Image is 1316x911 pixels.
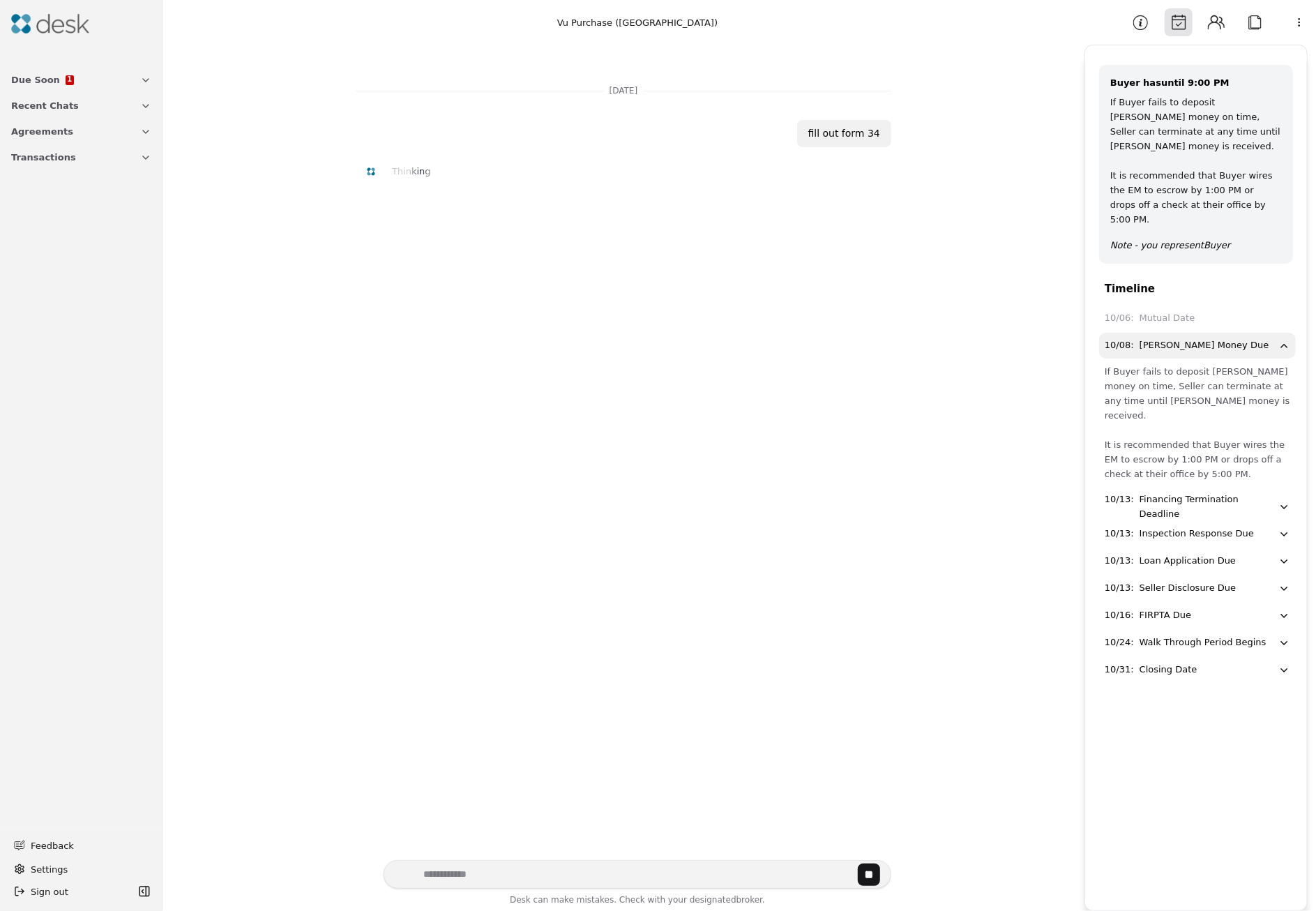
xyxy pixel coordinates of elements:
[8,880,135,903] button: Sign out
[1099,630,1296,656] button: 10/24:Walk Through Period Begins
[6,833,151,858] button: Feedback
[1140,554,1236,569] div: Loan Application Due
[11,14,89,33] img: Desk
[1105,581,1134,596] div: 10/13 :
[384,893,891,911] div: Desk can make mistakes. Check with your broker.
[11,98,79,113] span: Recent Chats
[808,126,880,142] div: fill out form 34
[1140,608,1191,623] div: FIRPTA Due
[1105,311,1134,326] div: 10/06 :
[1099,603,1296,628] button: 10/16:FIRPTA Due
[67,76,72,83] span: 1
[31,884,68,899] span: Sign out
[1140,492,1278,522] div: Financing Termination Deadline
[1099,521,1296,547] button: 10/13:Inspection Response Due
[1099,306,1296,331] button: 10/06:Mutual Date
[365,165,377,177] img: Desk
[3,144,160,170] button: Transactions
[557,15,718,30] div: Vu Purchase ([GEOGRAPHIC_DATA])
[3,67,160,93] button: Due Soon1
[690,895,736,905] span: designated
[1140,527,1254,541] div: Inspection Response Due
[384,860,891,889] textarea: Write your prompt here
[3,119,160,144] button: Agreements
[8,858,154,880] button: Settings
[3,93,160,119] button: Recent Chats
[11,150,76,165] span: Transactions
[1105,635,1134,650] div: 10/24 :
[1105,338,1134,353] div: 10/08 :
[1140,581,1236,596] div: Seller Disclosure Due
[1099,657,1296,683] button: 10/31:Closing Date
[1105,527,1134,541] div: 10/13 :
[1099,575,1296,601] button: 10/13:Seller Disclosure Due
[1105,492,1134,507] div: 10/13 :
[1140,635,1266,650] div: Walk Through Period Begins
[31,838,143,853] span: Feedback
[1105,554,1134,569] div: 10/13 :
[1110,95,1282,227] div: If Buyer fails to deposit [PERSON_NAME] money on time, Seller can terminate at any time until [PE...
[1085,280,1307,297] div: Timeline
[392,164,431,179] div: Thinking
[1105,608,1134,623] div: 10/16 :
[858,864,880,886] button: Stop generating
[11,73,60,87] span: Due Soon
[1140,338,1269,353] div: [PERSON_NAME] Money Due
[1140,663,1197,677] div: Closing Date
[1099,494,1296,520] button: 10/13:Financing Termination Deadline
[1105,663,1134,677] div: 10/31 :
[11,124,73,139] span: Agreements
[31,862,68,877] span: Settings
[1099,333,1296,359] button: 10/08:[PERSON_NAME] Money Due
[1099,548,1296,574] button: 10/13:Loan Application Due
[1140,311,1195,326] div: Mutual Date
[1110,238,1282,253] p: Note - you represent Buyer
[1105,364,1290,481] div: If Buyer fails to deposit [PERSON_NAME] money on time, Seller can terminate at any time until [PE...
[604,84,644,98] span: [DATE]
